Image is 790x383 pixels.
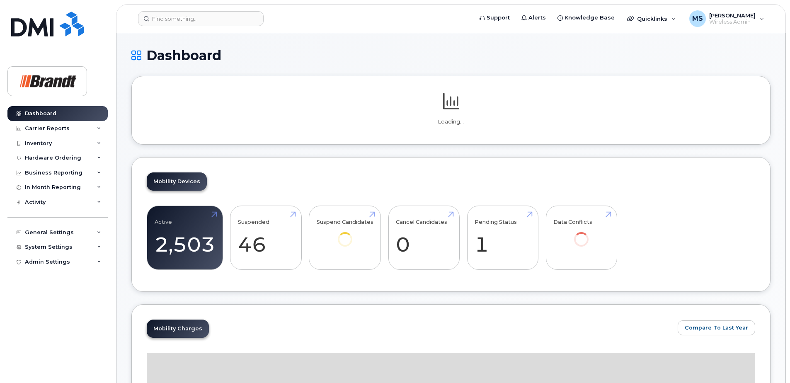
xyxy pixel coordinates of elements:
span: Compare To Last Year [685,324,748,332]
a: Mobility Devices [147,172,207,191]
button: Compare To Last Year [678,320,755,335]
a: Cancel Candidates 0 [396,211,452,265]
p: Loading... [147,118,755,126]
a: Active 2,503 [155,211,215,265]
a: Pending Status 1 [475,211,531,265]
a: Suspend Candidates [317,211,373,258]
a: Mobility Charges [147,320,209,338]
a: Suspended 46 [238,211,294,265]
h1: Dashboard [131,48,771,63]
a: Data Conflicts [553,211,609,258]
